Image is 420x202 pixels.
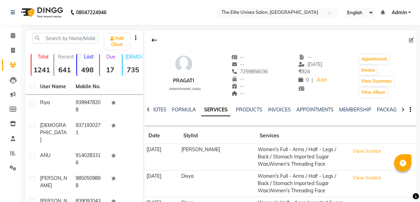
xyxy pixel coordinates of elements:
span: 924 [298,68,310,75]
a: Add Client [105,34,129,49]
button: Appointment [360,54,389,64]
span: -- [231,76,245,82]
span: 7259856036 [231,68,268,75]
span: -- [298,54,312,60]
p: Recent [57,54,75,60]
th: User Name [36,79,71,95]
iframe: chat widget [391,174,413,195]
p: Due [101,54,121,60]
strong: 498 [77,65,98,74]
img: avatar [173,54,194,74]
strong: 735 [123,65,143,74]
a: PACKAGES [377,107,402,113]
span: 0 [298,77,309,83]
a: PRODUCTS [236,107,262,113]
button: View Album [360,88,387,97]
a: Add [316,75,328,85]
a: NOTES [151,107,166,113]
td: [PERSON_NAME] [179,144,256,171]
button: View Invoice [350,173,384,183]
span: -- [231,61,245,67]
button: View Summary [360,76,394,86]
input: Search by Name/Mobile/Email/Code [32,33,98,44]
button: View Invoice [350,146,384,157]
td: 9140283316 [71,148,107,171]
span: [PERSON_NAME] [40,175,67,189]
p: Lost [80,54,98,60]
span: [DEMOGRAPHIC_DATA] [40,122,67,143]
span: Admin [392,9,407,16]
th: Stylist [179,128,256,144]
span: -- [231,54,245,60]
td: Divya [179,170,256,197]
div: Back to Client [147,34,162,47]
a: APPOINTMENTS [296,107,334,113]
strong: 641 [54,65,75,74]
a: FORMULA [172,107,196,113]
a: INVOICES [268,107,291,113]
td: 9850509898 [71,171,107,193]
a: SERVICES [201,104,230,116]
span: ANU [40,152,50,158]
button: Invoice [360,65,377,75]
strong: 17 [100,65,121,74]
img: logo [18,3,65,22]
div: pragati [166,77,201,84]
span: -- [231,90,245,97]
a: MEMBERSHIP [339,107,371,113]
th: Mobile No. [71,79,107,95]
span: | [312,76,313,84]
span: -- [231,83,245,89]
p: Total [34,54,52,60]
td: 9371930271 [71,118,107,148]
b: 08047224946 [76,3,106,22]
td: [DATE] [144,144,179,171]
th: Services [256,128,347,144]
span: [DEMOGRAPHIC_DATA] [169,87,201,91]
td: Women's Full - Arms / Half - Legs / Back / Stomach Imported Sugar Wax,Women's Threading Face [256,144,347,171]
td: [DATE] [144,170,179,197]
span: [DATE] [298,61,322,67]
strong: 1241 [31,65,52,74]
td: 9399478208 [71,95,107,118]
th: Date [144,128,179,144]
p: [DEMOGRAPHIC_DATA] [125,54,143,60]
span: ₹ [298,68,302,75]
span: riya [40,99,50,105]
td: Women's Full - Arms / Half - Legs / Back / Stomach Imported Sugar Wax,Women's Threading Face [256,170,347,197]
